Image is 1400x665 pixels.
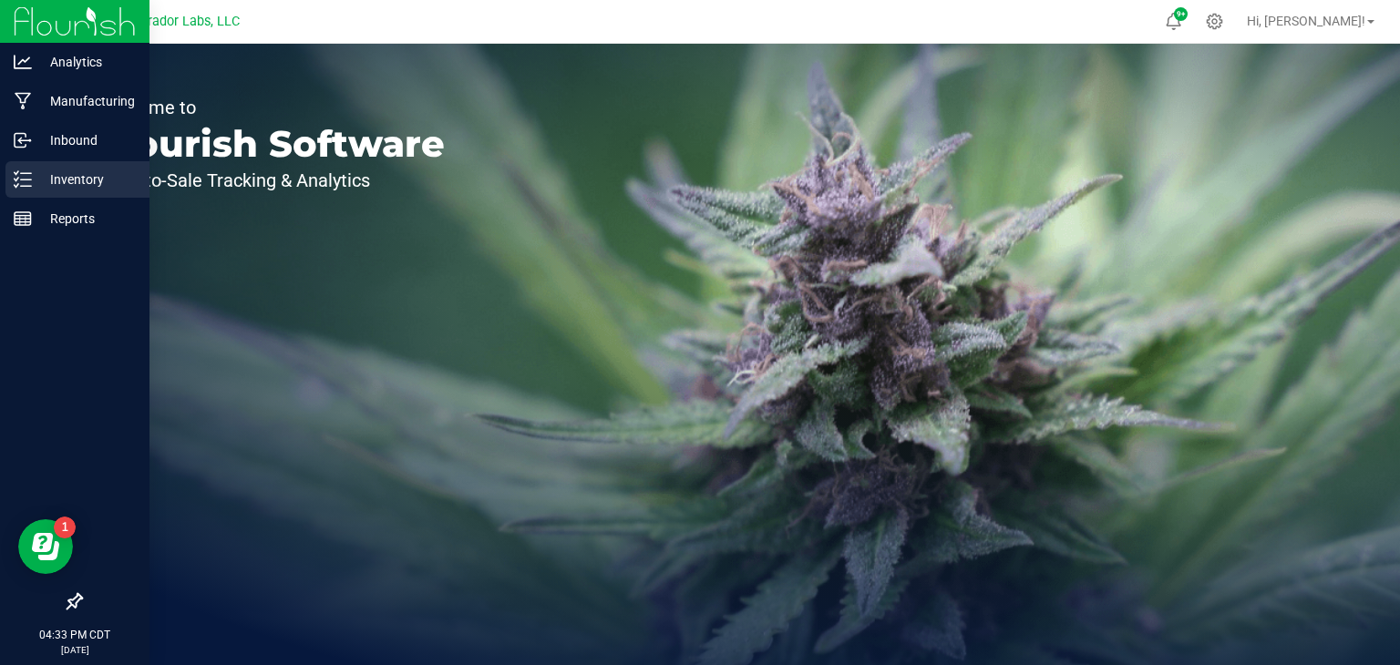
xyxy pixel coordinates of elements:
div: Manage settings [1203,13,1226,30]
span: Hi, [PERSON_NAME]! [1247,14,1365,28]
inline-svg: Manufacturing [14,92,32,110]
p: Inventory [32,169,141,190]
inline-svg: Inventory [14,170,32,189]
iframe: Resource center [18,519,73,574]
span: Curador Labs, LLC [132,14,240,29]
inline-svg: Reports [14,210,32,228]
p: 04:33 PM CDT [8,627,141,643]
p: Flourish Software [98,126,445,162]
p: Welcome to [98,98,445,117]
p: Reports [32,208,141,230]
inline-svg: Analytics [14,53,32,71]
iframe: Resource center unread badge [54,517,76,538]
span: 9+ [1177,11,1185,18]
inline-svg: Inbound [14,131,32,149]
p: Analytics [32,51,141,73]
p: Inbound [32,129,141,151]
p: Seed-to-Sale Tracking & Analytics [98,171,445,189]
p: [DATE] [8,643,141,657]
p: Manufacturing [32,90,141,112]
